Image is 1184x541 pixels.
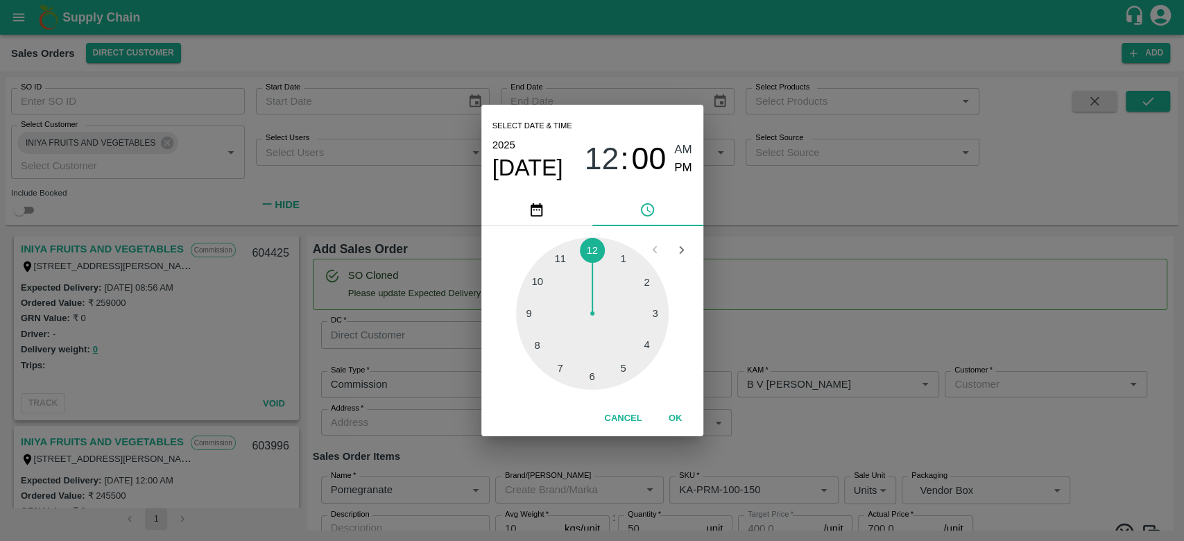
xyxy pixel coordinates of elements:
button: 12 [584,141,619,178]
span: 00 [631,141,666,177]
button: AM [674,141,692,160]
button: PM [674,159,692,178]
button: 2025 [492,136,515,154]
button: 00 [631,141,666,178]
button: pick time [592,193,703,226]
button: [DATE] [492,154,563,182]
span: : [620,141,628,178]
button: Cancel [599,406,647,431]
button: pick date [481,193,592,226]
span: Select date & time [492,116,572,137]
button: Open next view [668,237,694,263]
span: 12 [584,141,619,177]
button: OK [653,406,698,431]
